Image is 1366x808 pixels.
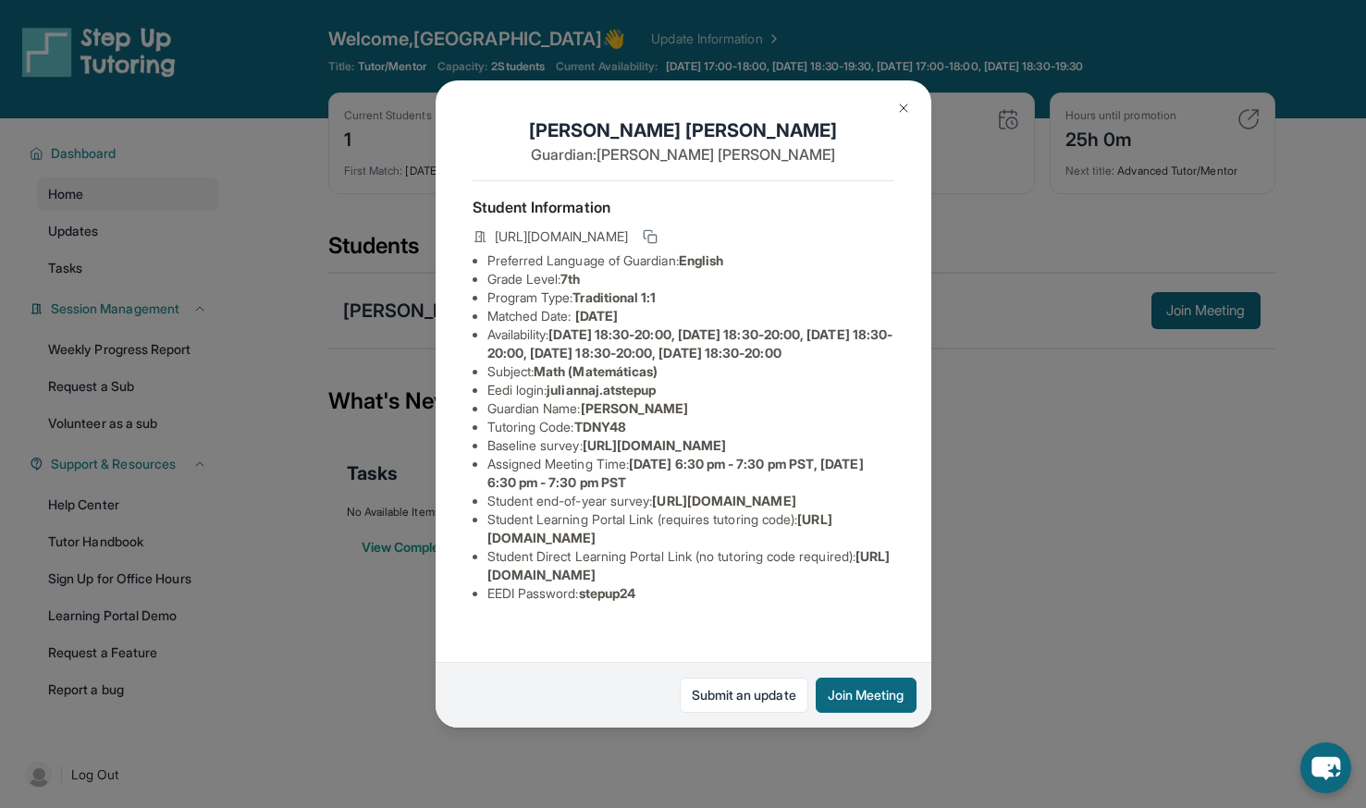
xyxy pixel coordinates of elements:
[680,678,808,713] a: Submit an update
[487,399,894,418] li: Guardian Name :
[487,584,894,603] li: EEDI Password :
[487,510,894,547] li: Student Learning Portal Link (requires tutoring code) :
[487,288,894,307] li: Program Type:
[487,362,894,381] li: Subject :
[1300,742,1351,793] button: chat-button
[816,678,917,713] button: Join Meeting
[487,418,894,436] li: Tutoring Code :
[487,307,894,325] li: Matched Date:
[487,547,894,584] li: Student Direct Learning Portal Link (no tutoring code required) :
[487,381,894,399] li: Eedi login :
[487,492,894,510] li: Student end-of-year survey :
[487,455,894,492] li: Assigned Meeting Time :
[581,400,689,416] span: [PERSON_NAME]
[574,419,626,435] span: TDNY48
[473,117,894,143] h1: [PERSON_NAME] [PERSON_NAME]
[575,308,618,324] span: [DATE]
[560,271,580,287] span: 7th
[487,270,894,288] li: Grade Level:
[487,325,894,362] li: Availability:
[572,289,656,305] span: Traditional 1:1
[547,382,656,398] span: juliannaj.atstepup
[579,585,636,601] span: stepup24
[639,226,661,248] button: Copy link
[487,456,864,490] span: [DATE] 6:30 pm - 7:30 pm PST, [DATE] 6:30 pm - 7:30 pm PST
[652,493,795,508] span: [URL][DOMAIN_NAME]
[473,196,894,218] h4: Student Information
[896,101,911,116] img: Close Icon
[495,227,628,246] span: [URL][DOMAIN_NAME]
[487,326,893,361] span: [DATE] 18:30-20:00, [DATE] 18:30-20:00, [DATE] 18:30-20:00, [DATE] 18:30-20:00, [DATE] 18:30-20:00
[534,363,658,379] span: Math (Matemáticas)
[473,143,894,165] p: Guardian: [PERSON_NAME] [PERSON_NAME]
[583,437,726,453] span: [URL][DOMAIN_NAME]
[487,251,894,270] li: Preferred Language of Guardian:
[679,252,724,268] span: English
[487,436,894,455] li: Baseline survey :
